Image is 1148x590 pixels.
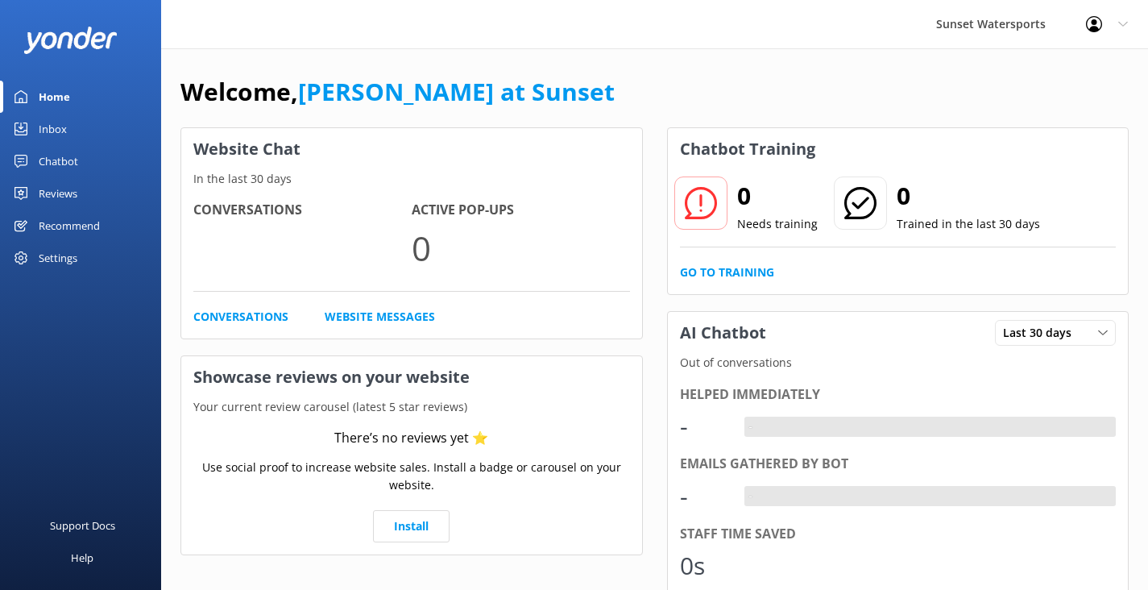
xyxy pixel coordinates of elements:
[334,428,488,449] div: There’s no reviews yet ⭐
[668,312,778,354] h3: AI Chatbot
[680,454,1117,475] div: Emails gathered by bot
[412,221,630,275] p: 0
[181,356,642,398] h3: Showcase reviews on your website
[680,546,728,585] div: 0s
[680,477,728,516] div: -
[668,354,1129,372] p: Out of conversations
[298,75,615,108] a: [PERSON_NAME] at Sunset
[24,27,117,53] img: yonder-white-logo.png
[181,170,642,188] p: In the last 30 days
[668,128,827,170] h3: Chatbot Training
[50,509,115,542] div: Support Docs
[744,417,756,438] div: -
[680,524,1117,545] div: Staff time saved
[193,459,630,495] p: Use social proof to increase website sales. Install a badge or carousel on your website.
[680,407,728,446] div: -
[680,264,774,281] a: Go to Training
[181,128,642,170] h3: Website Chat
[680,384,1117,405] div: Helped immediately
[39,81,70,113] div: Home
[181,398,642,416] p: Your current review carousel (latest 5 star reviews)
[897,215,1040,233] p: Trained in the last 30 days
[71,542,93,574] div: Help
[744,486,756,507] div: -
[39,242,77,274] div: Settings
[412,200,630,221] h4: Active Pop-ups
[39,210,100,242] div: Recommend
[737,177,818,215] h2: 0
[39,113,67,145] div: Inbox
[180,73,615,111] h1: Welcome,
[193,308,288,326] a: Conversations
[39,145,78,177] div: Chatbot
[373,510,450,542] a: Install
[1003,324,1081,342] span: Last 30 days
[737,215,818,233] p: Needs training
[325,308,435,326] a: Website Messages
[897,177,1040,215] h2: 0
[39,177,77,210] div: Reviews
[193,200,412,221] h4: Conversations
